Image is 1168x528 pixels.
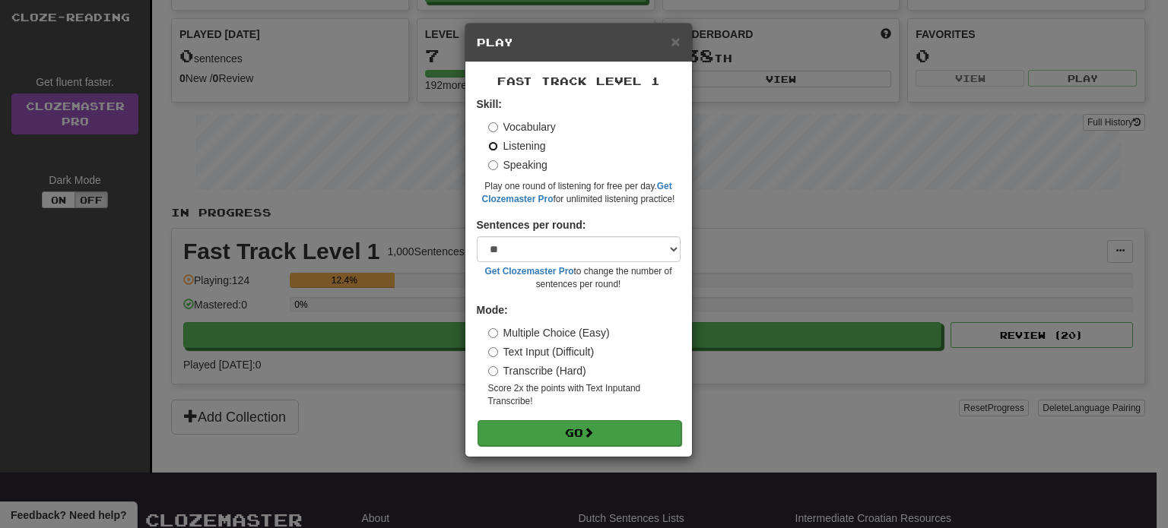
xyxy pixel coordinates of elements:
[477,180,681,206] small: Play one round of listening for free per day. for unlimited listening practice!
[488,366,498,376] input: Transcribe (Hard)
[488,138,546,153] label: Listening
[671,33,680,50] span: ×
[488,325,610,340] label: Multiple Choice (Easy)
[488,363,586,378] label: Transcribe (Hard)
[671,33,680,49] button: Close
[477,265,681,291] small: to change the number of sentences per round!
[488,119,556,134] label: Vocabulary
[477,217,586,232] label: Sentences per round:
[478,420,681,446] button: Go
[488,160,498,170] input: Speaking
[488,382,681,408] small: Score 2x the points with Text Input and Transcribe !
[488,122,498,132] input: Vocabulary
[497,74,660,87] span: Fast Track Level 1
[477,304,508,316] strong: Mode:
[488,344,595,359] label: Text Input (Difficult)
[488,347,498,357] input: Text Input (Difficult)
[477,35,681,50] h5: Play
[488,141,498,151] input: Listening
[477,98,502,110] strong: Skill:
[488,328,498,338] input: Multiple Choice (Easy)
[485,266,574,277] a: Get Clozemaster Pro
[488,157,547,172] label: Speaking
